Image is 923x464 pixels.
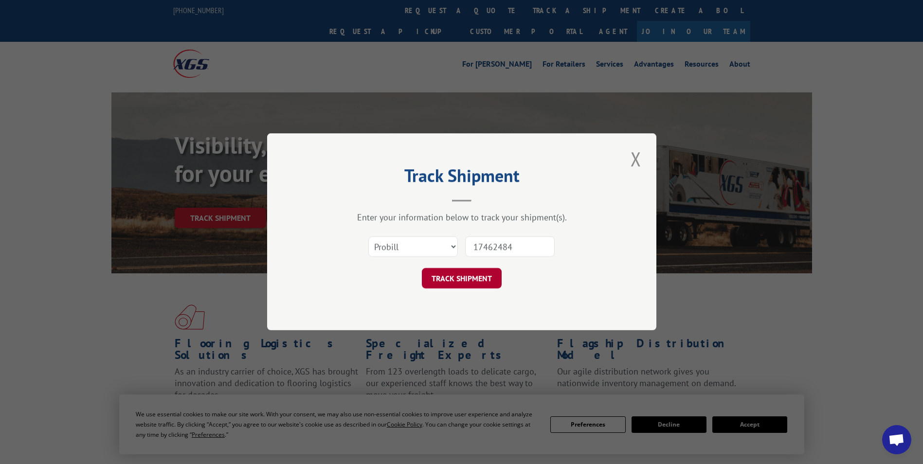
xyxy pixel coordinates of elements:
h2: Track Shipment [316,169,608,187]
button: TRACK SHIPMENT [422,268,502,289]
button: Close modal [628,145,644,172]
a: Open chat [882,425,911,454]
input: Number(s) [465,237,555,257]
div: Enter your information below to track your shipment(s). [316,212,608,223]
